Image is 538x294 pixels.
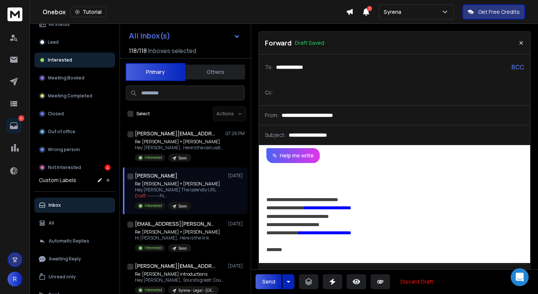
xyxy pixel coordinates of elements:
[135,271,225,277] p: Re: [PERSON_NAME] introductions
[145,155,162,160] p: Interested
[34,71,115,85] button: Meeting Booked
[48,39,59,45] p: Lead
[256,274,282,289] button: Send
[129,32,170,40] h1: All Inbox(s)
[145,287,162,293] p: Interested
[463,4,525,19] button: Get Free Credits
[43,7,346,17] div: Onebox
[48,129,75,135] p: Out of office
[179,155,187,161] p: Saas
[34,251,115,266] button: Awaiting Reply
[396,266,411,281] button: Insert Image (⌘P)
[6,118,21,133] a: 4
[34,35,115,50] button: Lead
[265,63,273,71] p: To:
[384,8,404,16] p: Syrena
[265,112,279,119] p: From:
[148,193,167,199] span: ---------- Fo ...
[265,38,292,48] p: Forward
[34,269,115,284] button: Unread only
[135,277,225,283] p: Hey [PERSON_NAME], Sounds great! Could you please
[478,8,520,16] p: Get Free Credits
[48,75,84,81] p: Meeting Booked
[135,139,225,145] p: Re: [PERSON_NAME] + [PERSON_NAME]
[34,234,115,248] button: Automatic Replies
[145,203,162,209] p: Interested
[135,172,177,179] h1: [PERSON_NAME]
[179,288,214,293] p: Syrena - Legal - [GEOGRAPHIC_DATA] - 20:200
[261,266,313,281] button: AI Rephrase
[412,266,426,281] button: Emoticons
[179,245,187,251] p: Saas
[34,216,115,231] button: All
[18,115,24,121] p: 4
[34,142,115,157] button: Wrong person
[395,274,439,289] button: Discard Draft
[136,111,150,117] label: Select
[135,181,220,187] p: Re: [PERSON_NAME] + [PERSON_NAME]
[381,266,395,281] button: Insert Link (⌘K)
[135,145,225,151] p: Hey [PERSON_NAME], Here’s the calculator: [DOMAIN_NAME][URL]. Let
[105,165,111,171] div: 4
[49,220,54,226] p: All
[316,266,331,281] button: Bold (⌘B)
[34,17,115,32] button: All Status
[49,256,81,262] p: Awaiting Reply
[135,220,217,228] h1: [EMAIL_ADDRESS][PERSON_NAME][DOMAIN_NAME]
[49,238,89,244] p: Automatic Replies
[49,202,61,208] p: Inbox
[228,173,245,179] p: [DATE]
[34,124,115,139] button: Out of office
[428,266,442,281] button: Signature
[39,176,76,184] h3: Custom Labels
[7,272,22,287] button: R
[332,266,346,281] button: Italic (⌘I)
[123,28,246,43] button: All Inbox(s)
[511,268,529,286] div: Open Intercom Messenger
[34,198,115,213] button: Inbox
[34,88,115,103] button: Meeting Completed
[135,130,217,137] h1: [PERSON_NAME][EMAIL_ADDRESS][DOMAIN_NAME]
[34,106,115,121] button: Closed
[48,165,81,171] p: Not Interested
[70,7,106,17] button: Tutorial
[228,263,245,269] p: [DATE]
[126,63,185,81] button: Primary
[49,274,76,280] p: Unread only
[49,21,70,27] p: All Status
[364,266,378,281] button: More Text
[48,147,80,153] p: Wrong person
[265,131,286,139] p: Subject:
[135,262,217,270] h1: [PERSON_NAME][EMAIL_ADDRESS][PERSON_NAME][DOMAIN_NAME]
[445,266,459,281] button: Code View
[348,266,362,281] button: Underline (⌘U)
[266,148,320,163] button: Help me write
[295,39,324,47] p: Draft Saved
[129,46,147,55] span: 118 / 118
[48,111,64,117] p: Closed
[34,160,115,175] button: Not Interested4
[135,235,220,241] p: Hi [PERSON_NAME], Here is the link
[225,131,245,137] p: 07:26 PM
[179,203,187,209] p: Saas
[48,93,92,99] p: Meeting Completed
[185,64,245,80] button: Others
[145,245,162,251] p: Interested
[135,187,220,193] p: Hey [PERSON_NAME] The calendly URL
[367,6,372,11] span: 7
[228,221,245,227] p: [DATE]
[48,57,72,63] p: Interested
[135,193,147,199] span: Draft:
[34,53,115,68] button: Interested
[135,229,220,235] p: Re: [PERSON_NAME] + [PERSON_NAME]
[148,46,196,55] h3: Inboxes selected
[265,89,273,96] p: Cc:
[511,63,524,72] p: BCC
